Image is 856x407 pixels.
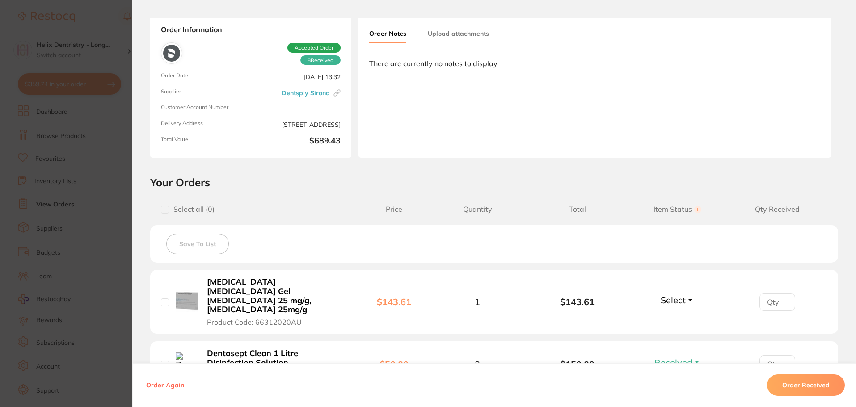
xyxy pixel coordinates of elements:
div: Message content [39,14,159,148]
span: Total [527,205,628,214]
span: - [254,104,341,113]
p: Message from Restocq, sent 1d ago [39,151,159,159]
input: Qty [759,355,795,373]
span: Price [361,205,427,214]
span: Order Date [161,72,247,81]
div: message notification from Restocq, 1d ago. Hi undefined, Choose a greener path in healthcare! 🌱Ge... [13,8,165,165]
span: Delivery Address [161,120,247,129]
span: Received [300,55,341,65]
span: Select all ( 0 ) [169,205,215,214]
span: 1 [475,297,480,307]
b: $143.61 [527,297,628,307]
button: Order Received [767,374,845,396]
div: Choose a greener path in healthcare! [39,27,159,36]
b: $143.61 [377,296,411,307]
span: Select [661,294,686,306]
button: [MEDICAL_DATA] [MEDICAL_DATA] Gel [MEDICAL_DATA] 25 mg/g, [MEDICAL_DATA] 25mg/g Product Code: 663... [204,277,348,327]
b: $50.00 [380,359,409,370]
img: Oraqix Periodontal Gel Lignocaine 25 mg/g, Prilocaine 25mg/g [176,290,198,312]
span: Accepted Order [287,43,341,53]
b: Dentosept Clean 1 Litre Disinfection Solution [207,349,345,367]
button: Save To List [166,234,229,254]
b: $150.00 [527,359,628,369]
button: Dentosept Clean 1 Litre Disinfection Solution Product Code: 6779248 [204,348,348,380]
button: Select [658,294,696,306]
button: Upload attachments [428,25,489,42]
span: Item Status [628,205,728,214]
button: Order Notes [369,25,406,43]
strong: Order Information [161,25,341,35]
span: Supplier [161,88,247,97]
b: [MEDICAL_DATA] [MEDICAL_DATA] Gel [MEDICAL_DATA] 25 mg/g, [MEDICAL_DATA] 25mg/g [207,277,345,315]
span: Received [654,357,692,368]
span: Total Value [161,136,247,147]
span: [STREET_ADDRESS] [254,120,341,129]
div: Hi undefined, [39,14,159,23]
div: 🌱Get 20% off all RePractice products on Restocq until [DATE]. Simply head to Browse Products and ... [39,40,159,93]
img: Profile image for Restocq [20,16,34,30]
span: Customer Account Number [161,104,247,113]
b: $689.43 [254,136,341,147]
span: [DATE] 13:32 [254,72,341,81]
input: Qty [759,293,795,311]
button: Received [652,357,703,368]
span: 3 [475,359,480,369]
i: Discount will be applied on the supplier’s end. [39,76,154,92]
img: Dentosept Clean 1 Litre Disinfection Solution [176,352,198,374]
a: Dentsply Sirona [282,89,330,97]
h2: Your Orders [150,176,838,189]
img: Dentsply Sirona [163,45,180,62]
span: Qty Received [727,205,827,214]
div: There are currently no notes to display. [369,59,820,67]
span: Product Code: 66312020AU [207,318,302,326]
span: Quantity [427,205,527,214]
button: Order Again [143,381,187,389]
